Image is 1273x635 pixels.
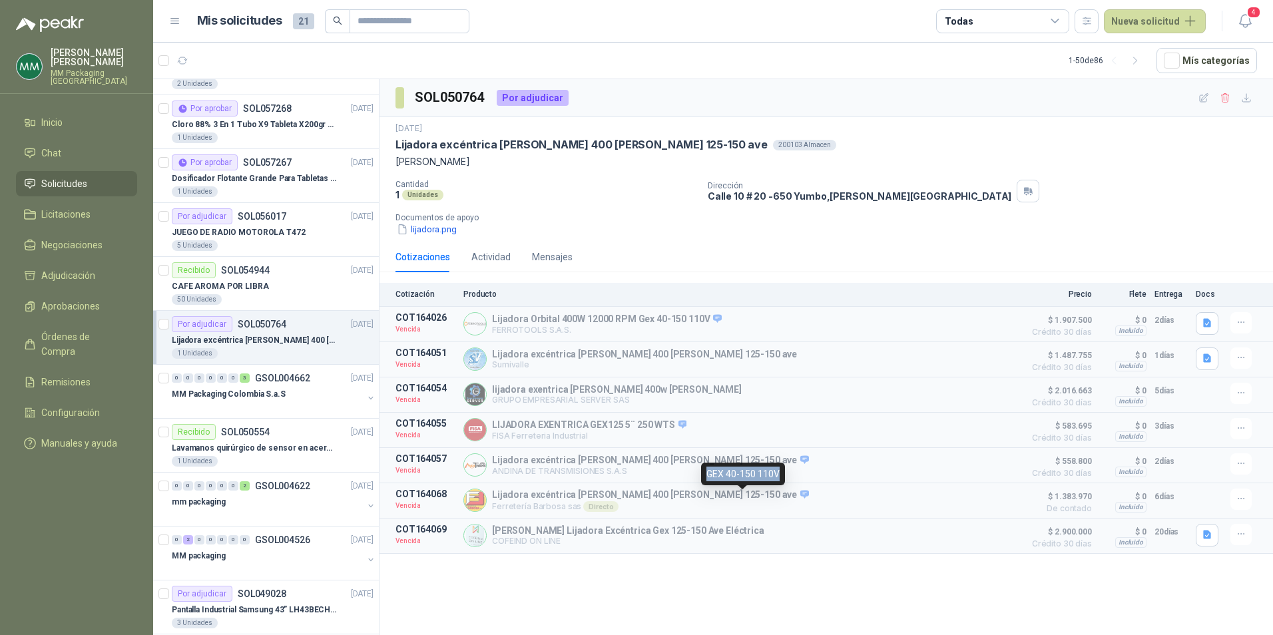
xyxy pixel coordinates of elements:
p: [DATE] [351,588,374,600]
p: Lijadora Orbital 400W 12000 RPM Gex 40-150 110V [492,314,722,325]
span: $ 583.695 [1025,418,1092,434]
p: GSOL004662 [255,373,310,383]
p: 5 días [1154,383,1188,399]
div: 0 [217,373,227,383]
div: Incluido [1115,396,1146,407]
div: 1 Unidades [172,348,218,359]
a: Por adjudicarSOL050764[DATE] Lijadora excéntrica [PERSON_NAME] 400 [PERSON_NAME] 125-150 ave1 Uni... [153,311,379,365]
span: $ 1.487.755 [1025,347,1092,363]
p: COT164069 [395,524,455,534]
p: $ 0 [1100,453,1146,469]
div: 2 Unidades [172,79,218,89]
div: 0 [217,481,227,491]
span: Crédito 30 días [1025,469,1092,477]
p: Lijadora excéntrica [PERSON_NAME] 400 [PERSON_NAME] 125-150 ave [172,334,338,347]
p: Lijadora excéntrica [PERSON_NAME] 400 [PERSON_NAME] 125-150 ave [492,489,809,501]
p: COT164026 [395,312,455,323]
div: Incluido [1115,325,1146,336]
button: 4 [1233,9,1257,33]
span: 4 [1246,6,1261,19]
img: Company Logo [464,489,486,511]
div: Todas [945,14,973,29]
p: Cantidad [395,180,697,189]
p: Lavamanos quirúrgico de sensor en acero referencia TLS-13 [172,442,338,455]
p: $ 0 [1100,489,1146,505]
p: lijadora exentrica [PERSON_NAME] 400w [PERSON_NAME] [492,384,742,395]
div: 0 [172,535,182,544]
p: SOL057268 [243,104,292,113]
a: Por adjudicarSOL049028[DATE] Pantalla Industrial Samsung 43” LH43BECHLGKXZL BE43C-H3 Unidades [153,580,379,634]
span: Crédito 30 días [1025,399,1092,407]
div: Recibido [172,424,216,440]
p: SOL050554 [221,427,270,437]
p: MM Packaging Colombia S.a.S [172,388,286,401]
a: Remisiones [16,369,137,395]
p: Pantalla Industrial Samsung 43” LH43BECHLGKXZL BE43C-H [172,604,338,616]
div: Incluido [1115,502,1146,513]
div: Incluido [1115,361,1146,371]
a: Adjudicación [16,263,137,288]
div: 0 [183,373,193,383]
img: Logo peakr [16,16,84,32]
div: 1 Unidades [172,456,218,467]
p: $ 0 [1100,418,1146,434]
p: Calle 10 # 20 -650 Yumbo , [PERSON_NAME][GEOGRAPHIC_DATA] [708,190,1011,202]
div: 0 [228,481,238,491]
span: Licitaciones [41,207,91,222]
span: Manuales y ayuda [41,436,117,451]
p: [DATE] [351,534,374,546]
div: 0 [206,535,216,544]
span: $ 2.900.000 [1025,524,1092,540]
p: [DATE] [351,372,374,385]
p: LIJADORA EXENTRICA GEX125 5¨ 250 WTS [492,419,686,431]
span: Adjudicación [41,268,95,283]
a: Negociaciones [16,232,137,258]
div: 0 [228,373,238,383]
div: 200103 Almacen [773,140,836,150]
p: 6 días [1154,489,1188,505]
p: 1 [395,189,399,200]
img: Company Logo [464,348,486,370]
p: ANDINA DE TRANSMISIONES S.A.S [492,466,809,476]
span: Remisiones [41,375,91,389]
p: $ 0 [1100,383,1146,399]
img: Company Logo [464,419,486,441]
a: 0 0 0 0 0 0 2 GSOL004622[DATE] mm packaging [172,478,376,521]
p: JUEGO DE RADIO MOTOROLA T472 [172,226,306,239]
p: Vencida [395,358,455,371]
h3: SOL050764 [415,87,486,108]
p: SOL054944 [221,266,270,275]
p: 1 días [1154,347,1188,363]
span: $ 2.016.663 [1025,383,1092,399]
span: Inicio [41,115,63,130]
p: Lijadora excéntrica [PERSON_NAME] 400 [PERSON_NAME] 125-150 ave [492,349,797,359]
p: mm packaging [172,496,226,509]
p: [DATE] [351,103,374,115]
p: Vencida [395,323,455,336]
span: De contado [1025,505,1092,513]
img: Company Logo [464,525,486,546]
p: [DATE] [351,318,374,331]
span: Chat [41,146,61,160]
div: 1 - 50 de 86 [1069,50,1146,71]
span: Aprobaciones [41,299,100,314]
p: SOL050764 [238,319,286,329]
span: $ 1.383.970 [1025,489,1092,505]
span: Crédito 30 días [1025,434,1092,442]
p: FISA Ferreteria Industrial [492,431,686,441]
p: Vencida [395,464,455,477]
div: 0 [217,535,227,544]
p: [PERSON_NAME] Lijadora Excéntrica Gex 125-150 Ave Eléctrica [492,525,764,536]
div: 0 [183,481,193,491]
p: 3 días [1154,418,1188,434]
span: Negociaciones [41,238,103,252]
div: 3 Unidades [172,618,218,628]
p: Vencida [395,393,455,407]
div: 50 Unidades [172,294,222,305]
img: Company Logo [464,454,486,476]
span: Crédito 30 días [1025,363,1092,371]
div: 0 [194,373,204,383]
p: GSOL004622 [255,481,310,491]
p: Producto [463,290,1017,299]
div: Por adjudicar [172,208,232,224]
